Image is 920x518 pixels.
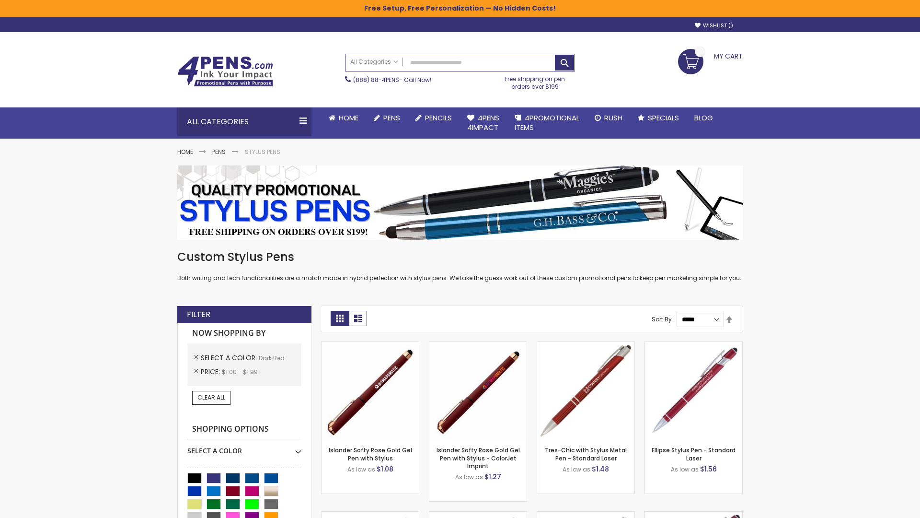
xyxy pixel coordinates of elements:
[187,419,301,440] strong: Shopping Options
[353,76,431,84] span: - Call Now!
[177,249,743,265] h1: Custom Stylus Pens
[222,368,258,376] span: $1.00 - $1.99
[321,107,366,129] a: Home
[429,341,527,350] a: Islander Softy Rose Gold Gel Pen with Stylus - ColorJet Imprint-Dark Red
[192,391,230,404] a: Clear All
[467,113,499,132] span: 4Pens 4impact
[437,446,520,470] a: Islander Softy Rose Gold Gel Pen with Stylus - ColorJet Imprint
[339,113,358,123] span: Home
[652,446,736,462] a: Ellipse Stylus Pen - Standard Laser
[197,393,225,401] span: Clear All
[630,107,687,129] a: Specials
[687,107,721,129] a: Blog
[259,354,285,362] span: Dark Red
[177,165,743,240] img: Stylus Pens
[177,249,743,283] div: Both writing and tech functionalities are a match made in hybrid perfection with stylus pens. We ...
[545,446,627,462] a: Tres-Chic with Stylus Metal Pen - Standard Laser
[460,107,507,139] a: 4Pens4impact
[347,465,375,473] span: As low as
[645,341,742,350] a: Ellipse Stylus Pen - Standard Laser-Dark Red
[383,113,400,123] span: Pens
[322,342,419,439] img: Islander Softy Rose Gold Gel Pen with Stylus-Dark Red
[212,148,226,156] a: Pens
[201,353,259,363] span: Select A Color
[329,446,412,462] a: Islander Softy Rose Gold Gel Pen with Stylus
[345,54,403,70] a: All Categories
[695,22,733,29] a: Wishlist
[322,341,419,350] a: Islander Softy Rose Gold Gel Pen with Stylus-Dark Red
[429,342,527,439] img: Islander Softy Rose Gold Gel Pen with Stylus - ColorJet Imprint-Dark Red
[177,107,311,136] div: All Categories
[563,465,590,473] span: As low as
[201,367,222,377] span: Price
[495,71,575,91] div: Free shipping on pen orders over $199
[177,56,273,87] img: 4Pens Custom Pens and Promotional Products
[408,107,460,129] a: Pencils
[455,473,483,481] span: As low as
[177,148,193,156] a: Home
[507,107,587,139] a: 4PROMOTIONALITEMS
[645,342,742,439] img: Ellipse Stylus Pen - Standard Laser-Dark Red
[592,464,609,474] span: $1.48
[537,342,634,439] img: Tres-Chic with Stylus Metal Pen - Standard Laser-Dark Red
[671,465,699,473] span: As low as
[187,309,210,320] strong: Filter
[587,107,630,129] a: Rush
[353,76,399,84] a: (888) 88-4PENS
[700,464,717,474] span: $1.56
[648,113,679,123] span: Specials
[245,148,280,156] strong: Stylus Pens
[425,113,452,123] span: Pencils
[187,439,301,456] div: Select A Color
[537,341,634,350] a: Tres-Chic with Stylus Metal Pen - Standard Laser-Dark Red
[331,311,349,326] strong: Grid
[604,113,622,123] span: Rush
[484,472,501,482] span: $1.27
[652,315,672,323] label: Sort By
[377,464,393,474] span: $1.08
[515,113,579,132] span: 4PROMOTIONAL ITEMS
[366,107,408,129] a: Pens
[187,323,301,343] strong: Now Shopping by
[350,58,398,66] span: All Categories
[694,113,713,123] span: Blog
